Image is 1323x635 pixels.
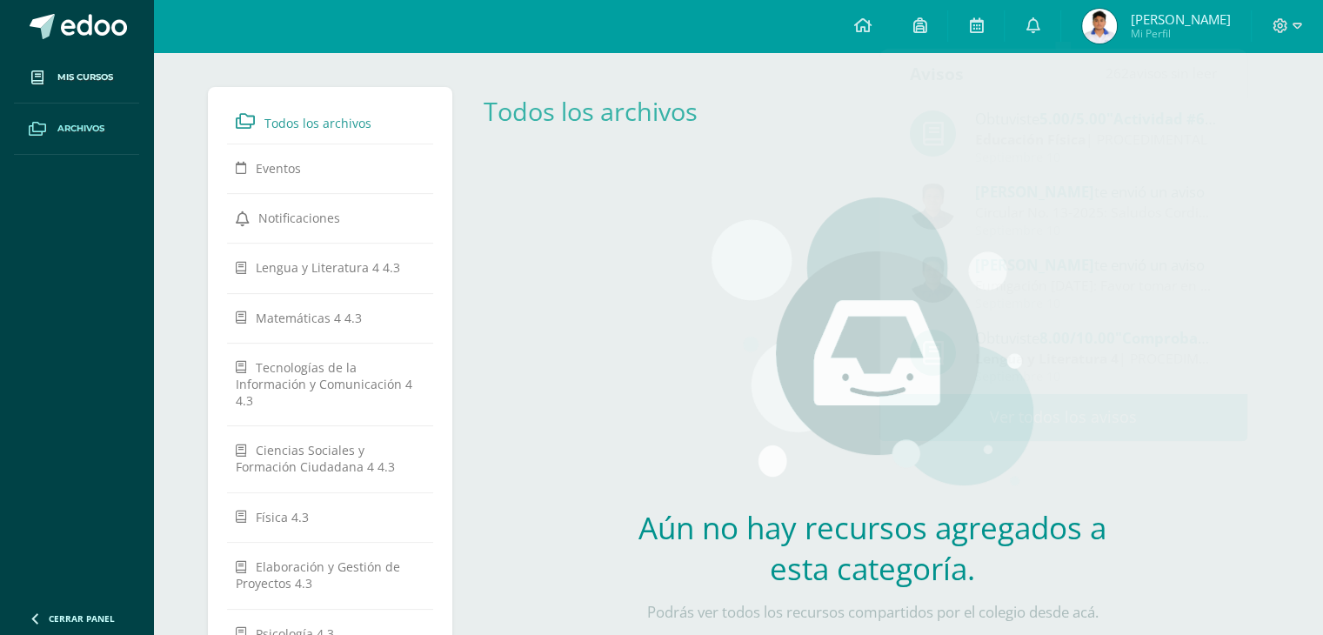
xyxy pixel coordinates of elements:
[1082,9,1117,43] img: e3ef78dcacfa745ca6a0f02079221b22.png
[236,558,400,592] span: Elaboración y Gestión de Proyectos 4.3
[14,104,139,155] a: Archivos
[484,94,698,128] a: Todos los archivos
[975,130,1217,150] div: | PROCEDIMENTAL
[256,309,362,325] span: Matemáticas 4 4.3
[236,351,425,416] a: Tecnologías de la Información y Comunicación 4 4.3
[1039,109,1106,129] span: 5.00/5.00
[910,184,956,230] img: eff8bfa388aef6dbf44d967f8e9a2edc.png
[975,203,1217,223] div: Circular No. 13-2025: Saludos Cordiales, por este medio se hace notificación electrónica de la ci...
[236,105,425,137] a: Todos los archivos
[1115,328,1317,348] span: "Comprobación de lectura."
[236,251,425,283] a: Lengua y Literatura 4 4.3
[484,94,724,128] div: Todos los archivos
[910,257,956,303] img: eff8bfa388aef6dbf44d967f8e9a2edc.png
[975,130,1086,149] strong: Educación Física
[236,202,425,233] a: Notificaciones
[712,197,1033,493] img: stages.png
[975,180,1217,203] div: te envió un aviso
[975,370,1217,384] div: Septiembre 10
[236,152,425,184] a: Eventos
[910,50,964,97] div: Avisos
[1130,10,1230,28] span: [PERSON_NAME]
[975,255,1094,275] span: [PERSON_NAME]
[1130,26,1230,41] span: Mi Perfil
[1106,109,1216,129] span: "Actividad #6"
[256,509,309,525] span: Física 4.3
[256,259,400,276] span: Lengua y Literatura 4 4.3
[236,442,395,475] span: Ciencias Sociales y Formación Ciudadana 4 4.3
[975,297,1217,311] div: Septiembre 10
[1106,63,1217,83] span: avisos sin leer
[975,276,1217,296] div: Fumigación 10 de septiembre 2025: Favor tomar en consideración la información referida.
[975,182,1094,202] span: [PERSON_NAME]
[1106,63,1129,83] span: 262
[236,302,425,333] a: Matemáticas 4 4.3
[975,150,1217,165] div: Septiembre 10
[236,434,425,482] a: Ciencias Sociales y Formación Ciudadana 4 4.3
[258,210,340,226] span: Notificaciones
[616,507,1129,589] h2: Aún no hay recursos agregados a esta categoría.
[49,612,115,625] span: Cerrar panel
[57,70,113,84] span: Mis cursos
[975,349,1217,369] div: | PROCEDIMENTAL
[975,253,1217,276] div: te envió un aviso
[616,603,1129,622] p: Podrás ver todos los recursos compartidos por el colegio desde acá.
[264,115,371,131] span: Todos los archivos
[975,326,1217,349] div: Obtuviste en
[236,359,412,409] span: Tecnologías de la Información y Comunicación 4 4.3
[879,393,1247,441] a: Ver todos los avisos
[236,551,425,598] a: Elaboración y Gestión de Proyectos 4.3
[1039,328,1115,348] span: 8.00/10.00
[975,224,1217,238] div: Septiembre 10
[975,107,1217,130] div: Obtuviste en
[14,52,139,104] a: Mis cursos
[256,160,301,177] span: Eventos
[975,349,1119,368] strong: Lengua y Literatura 4
[236,501,425,532] a: Física 4.3
[57,122,104,136] span: Archivos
